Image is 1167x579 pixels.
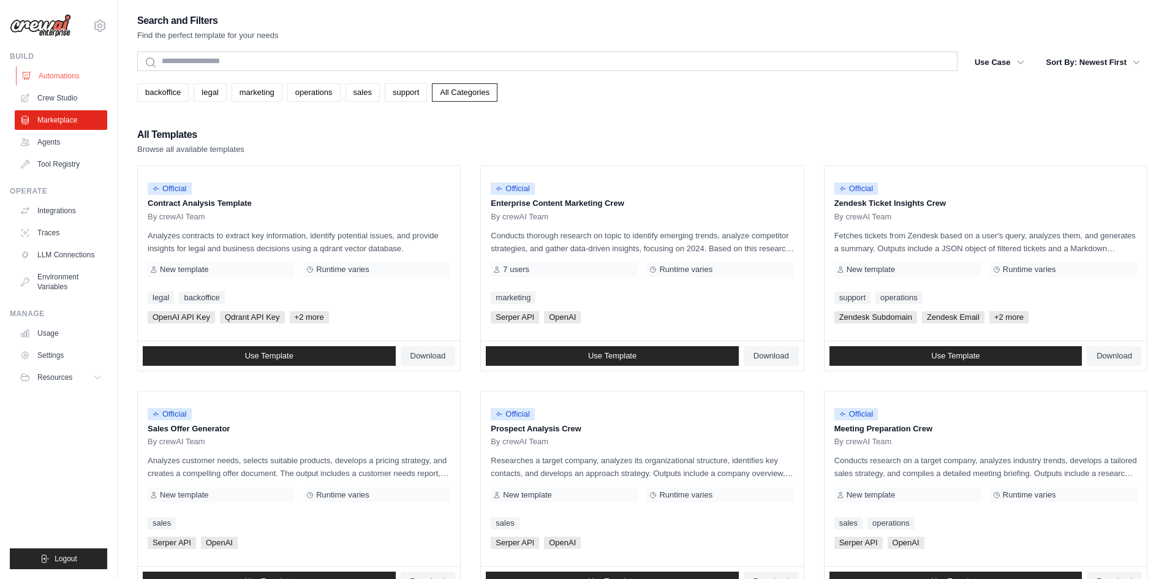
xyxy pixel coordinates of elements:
span: New template [847,265,895,274]
span: Runtime varies [1003,265,1056,274]
span: Official [491,183,535,195]
span: Serper API [491,311,539,324]
span: New template [160,490,208,500]
button: Resources [15,368,107,387]
a: Settings [15,346,107,365]
span: Use Template [588,351,636,361]
span: New template [503,490,551,500]
a: Tool Registry [15,154,107,174]
a: sales [491,517,519,529]
a: sales [834,517,863,529]
button: Sort By: Newest First [1039,51,1147,74]
a: operations [287,83,341,102]
a: legal [148,292,174,304]
button: Logout [10,548,107,569]
span: Official [148,183,192,195]
a: sales [346,83,380,102]
div: Manage [10,309,107,319]
div: Build [10,51,107,61]
span: OpenAI API Key [148,311,215,324]
span: Runtime varies [316,490,369,500]
p: Browse all available templates [137,143,244,156]
span: Serper API [148,537,196,549]
a: Integrations [15,201,107,221]
span: Runtime varies [1003,490,1056,500]
span: Runtime varies [659,265,712,274]
span: By crewAI Team [491,437,548,447]
span: Official [834,183,878,195]
span: Qdrant API Key [220,311,285,324]
span: New template [847,490,895,500]
span: OpenAI [544,537,581,549]
a: Usage [15,324,107,343]
span: By crewAI Team [491,212,548,222]
span: Official [491,408,535,420]
span: New template [160,265,208,274]
p: Zendesk Ticket Insights Crew [834,197,1137,210]
span: Download [410,351,446,361]
a: Traces [15,223,107,243]
p: Find the perfect template for your needs [137,29,279,42]
a: Use Template [829,346,1082,366]
img: Logo [10,14,71,37]
a: legal [194,83,226,102]
span: By crewAI Team [834,212,892,222]
p: Prospect Analysis Crew [491,423,793,435]
span: Runtime varies [659,490,712,500]
a: Use Template [143,346,396,366]
a: Marketplace [15,110,107,130]
a: Agents [15,132,107,152]
span: +2 more [290,311,329,324]
a: Download [744,346,799,366]
a: operations [875,292,923,304]
a: marketing [232,83,282,102]
a: All Categories [432,83,497,102]
span: Runtime varies [316,265,369,274]
a: marketing [491,292,535,304]
p: Analyzes contracts to extract key information, identify potential issues, and provide insights fo... [148,229,450,255]
span: +2 more [989,311,1029,324]
a: backoffice [137,83,189,102]
a: Download [1087,346,1142,366]
a: Download [401,346,456,366]
button: Use Case [967,51,1032,74]
span: Use Template [931,351,980,361]
span: By crewAI Team [148,212,205,222]
p: Researches a target company, analyzes its organizational structure, identifies key contacts, and ... [491,454,793,480]
p: Analyzes customer needs, selects suitable products, develops a pricing strategy, and creates a co... [148,454,450,480]
a: support [834,292,871,304]
span: Download [753,351,789,361]
span: OpenAI [888,537,924,549]
a: Environment Variables [15,267,107,297]
span: Serper API [491,537,539,549]
p: Conducts research on a target company, analyzes industry trends, develops a tailored sales strate... [834,454,1137,480]
p: Sales Offer Generator [148,423,450,435]
p: Enterprise Content Marketing Crew [491,197,793,210]
p: Fetches tickets from Zendesk based on a user's query, analyzes them, and generates a summary. Out... [834,229,1137,255]
span: By crewAI Team [148,437,205,447]
a: Crew Studio [15,88,107,108]
span: Logout [55,554,77,564]
span: Official [834,408,878,420]
span: Download [1097,351,1132,361]
a: backoffice [179,292,224,304]
a: sales [148,517,176,529]
a: operations [867,517,915,529]
span: Zendesk Subdomain [834,311,917,324]
span: Serper API [834,537,883,549]
a: support [385,83,427,102]
span: Zendesk Email [922,311,984,324]
h2: All Templates [137,126,244,143]
span: OpenAI [201,537,238,549]
span: By crewAI Team [834,437,892,447]
h2: Search and Filters [137,12,279,29]
a: Automations [16,66,108,86]
span: 7 users [503,265,529,274]
div: Operate [10,186,107,196]
p: Conducts thorough research on topic to identify emerging trends, analyze competitor strategies, a... [491,229,793,255]
span: Resources [37,373,72,382]
span: OpenAI [544,311,581,324]
a: Use Template [486,346,739,366]
p: Meeting Preparation Crew [834,423,1137,435]
span: Use Template [245,351,293,361]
